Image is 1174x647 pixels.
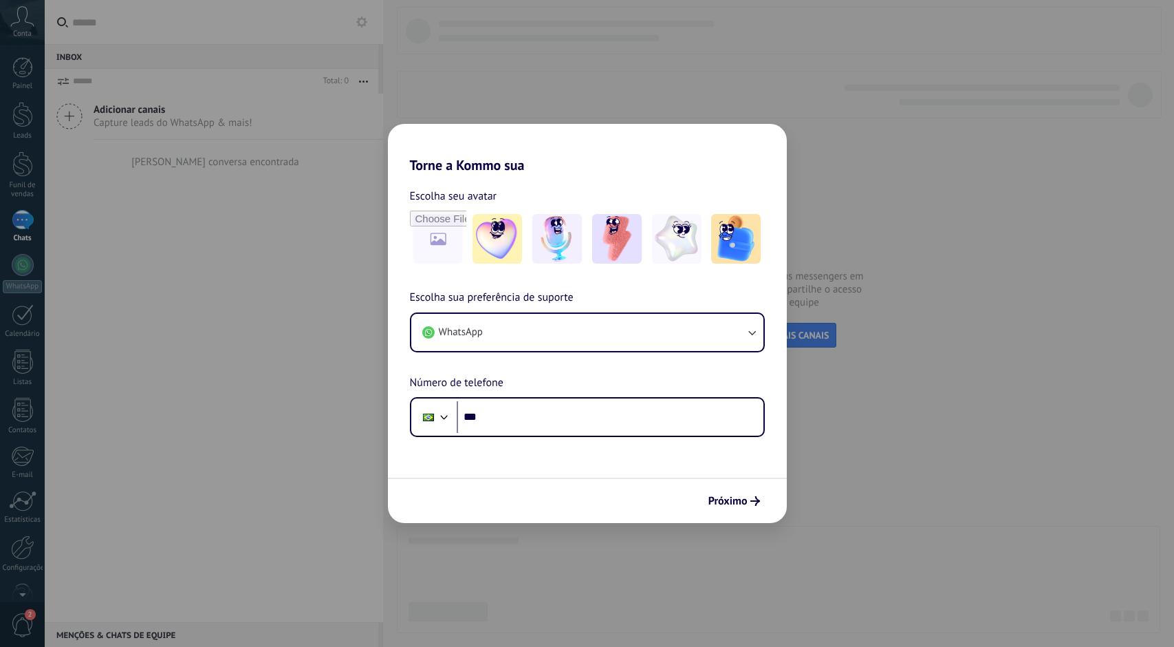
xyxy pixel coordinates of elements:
[532,214,582,264] img: -2.jpeg
[410,289,574,307] span: Escolha sua preferência de suporte
[439,326,483,339] span: WhatsApp
[592,214,642,264] img: -3.jpeg
[410,374,503,392] span: Número de telefone
[411,314,763,351] button: WhatsApp
[415,403,442,432] div: Brazil: + 55
[472,214,522,264] img: -1.jpeg
[708,496,748,506] span: Próximo
[388,124,787,173] h2: Torne a Kommo sua
[652,214,702,264] img: -4.jpeg
[410,187,497,205] span: Escolha seu avatar
[711,214,761,264] img: -5.jpeg
[702,489,766,513] button: Próximo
